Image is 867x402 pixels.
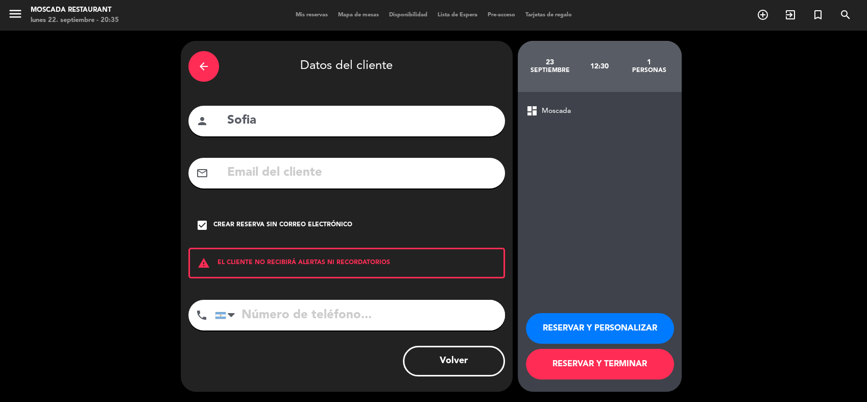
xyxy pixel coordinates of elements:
[839,9,852,21] i: search
[196,115,208,127] i: person
[333,12,384,18] span: Mapa de mesas
[226,162,497,183] input: Email del cliente
[188,248,505,278] div: EL CLIENTE NO RECIBIRÁ ALERTAS NI RECORDATORIOS
[198,60,210,73] i: arrow_back
[624,66,673,75] div: personas
[213,220,352,230] div: Crear reserva sin correo electrónico
[190,257,218,269] i: warning
[483,12,520,18] span: Pre-acceso
[196,167,208,179] i: mail_outline
[196,219,208,231] i: check_box
[526,313,674,344] button: RESERVAR Y PERSONALIZAR
[525,66,575,75] div: septiembre
[384,12,432,18] span: Disponibilidad
[215,300,239,330] div: Argentina: +54
[542,105,571,117] span: Moscada
[196,309,208,321] i: phone
[8,6,23,25] button: menu
[624,58,673,66] div: 1
[526,105,538,117] span: dashboard
[574,49,624,84] div: 12:30
[215,300,505,330] input: Número de teléfono...
[31,5,119,15] div: Moscada Restaurant
[31,15,119,26] div: lunes 22. septiembre - 20:35
[226,110,497,131] input: Nombre del cliente
[757,9,769,21] i: add_circle_outline
[812,9,824,21] i: turned_in_not
[432,12,483,18] span: Lista de Espera
[188,49,505,84] div: Datos del cliente
[8,6,23,21] i: menu
[784,9,797,21] i: exit_to_app
[525,58,575,66] div: 23
[526,349,674,380] button: RESERVAR Y TERMINAR
[520,12,577,18] span: Tarjetas de regalo
[291,12,333,18] span: Mis reservas
[403,346,505,376] button: Volver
